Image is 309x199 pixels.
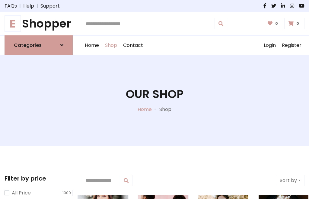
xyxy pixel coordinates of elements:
a: Help [23,2,34,10]
span: 0 [274,21,279,26]
span: 1000 [61,190,73,196]
h6: Categories [14,42,42,48]
label: All Price [12,189,31,197]
a: Login [261,36,279,55]
button: Sort by [276,175,304,186]
span: | [34,2,40,10]
span: | [17,2,23,10]
a: 0 [264,18,283,29]
p: Shop [159,106,171,113]
a: Home [82,36,102,55]
p: - [152,106,159,113]
span: E [5,15,21,32]
a: Contact [120,36,146,55]
a: Home [138,106,152,113]
a: Support [40,2,60,10]
a: 0 [284,18,304,29]
a: EShopper [5,17,73,31]
a: Categories [5,35,73,55]
h1: Our Shop [126,87,183,101]
a: Register [279,36,304,55]
a: FAQs [5,2,17,10]
a: Shop [102,36,120,55]
span: 0 [295,21,301,26]
h1: Shopper [5,17,73,31]
h5: Filter by price [5,175,73,182]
